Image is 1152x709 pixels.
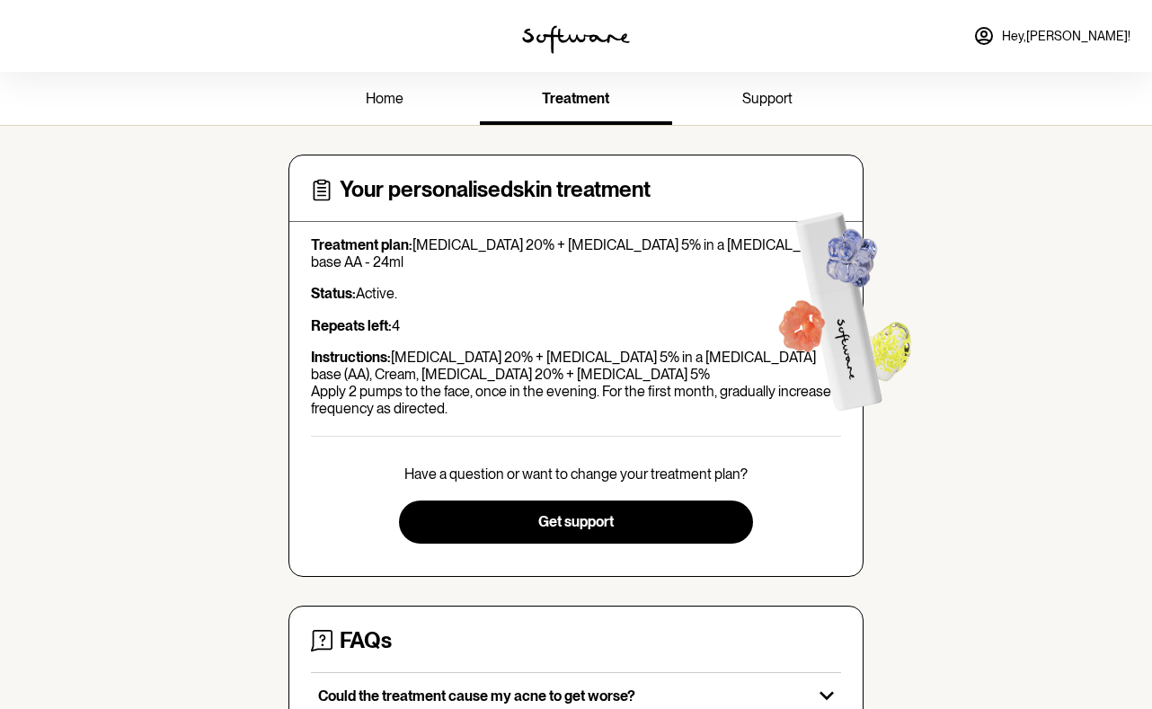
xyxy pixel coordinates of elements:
span: home [366,90,403,107]
h4: Your personalised skin treatment [340,177,651,203]
img: software logo [522,25,630,54]
p: [MEDICAL_DATA] 20% + [MEDICAL_DATA] 5% in a [MEDICAL_DATA] base AA - 24ml [311,236,841,270]
p: Have a question or want to change your treatment plan? [404,465,748,483]
strong: Repeats left: [311,317,392,334]
p: Active. [311,285,841,302]
span: Get support [538,513,614,530]
img: Software treatment bottle [740,177,943,435]
span: Hey, [PERSON_NAME] ! [1002,29,1130,44]
strong: Instructions: [311,349,391,366]
strong: Status: [311,285,356,302]
button: Get support [399,501,752,544]
p: Could the treatment cause my acne to get worse? [318,687,805,705]
span: support [742,90,793,107]
a: home [288,75,480,125]
span: treatment [542,90,609,107]
p: [MEDICAL_DATA] 20% + [MEDICAL_DATA] 5% in a [MEDICAL_DATA] base (AA), Cream, [MEDICAL_DATA] 20% +... [311,349,841,418]
p: 4 [311,317,841,334]
strong: Treatment plan: [311,236,412,253]
a: treatment [480,75,671,125]
a: support [672,75,864,125]
a: Hey,[PERSON_NAME]! [962,14,1141,58]
h4: FAQs [340,628,392,654]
